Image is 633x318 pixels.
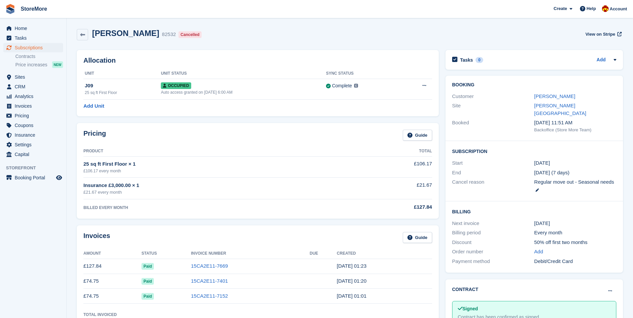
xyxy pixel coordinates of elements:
div: Signed [458,305,611,312]
h2: Subscription [452,148,616,154]
div: Start [452,159,534,167]
th: Unit Status [161,68,326,79]
td: £106.17 [347,156,432,177]
a: 15CA2E11-7669 [191,263,228,269]
div: 50% off first two months [534,239,616,246]
img: icon-info-grey-7440780725fd019a000dd9b08b2336e03edf1995a4989e88bcd33f0948082b44.svg [354,84,358,88]
td: £21.67 [347,178,432,199]
div: [DATE] [534,220,616,227]
a: menu [3,150,63,159]
a: menu [3,173,63,182]
th: Product [83,146,347,157]
td: £127.84 [83,259,141,274]
span: CRM [15,82,55,91]
a: Add Unit [83,102,104,110]
div: Backoffice (Store More Team) [534,127,616,133]
a: Add [597,56,606,64]
div: Debit/Credit Card [534,258,616,265]
h2: Invoices [83,232,110,243]
a: 15CA2E11-7401 [191,278,228,284]
div: Booked [452,119,534,133]
time: 2025-06-01 00:00:00 UTC [534,159,550,167]
div: £106.17 every month [83,168,347,174]
a: 15CA2E11-7152 [191,293,228,299]
div: Cancelled [179,31,202,38]
span: Subscriptions [15,43,55,52]
h2: Tasks [460,57,473,63]
span: Insurance [15,130,55,140]
div: 25 sq ft First Floor [85,90,161,96]
a: Preview store [55,174,63,182]
div: Payment method [452,258,534,265]
span: Coupons [15,121,55,130]
div: NEW [52,61,63,68]
span: Settings [15,140,55,149]
span: Storefront [6,165,66,171]
div: BILLED EVERY MONTH [83,205,347,211]
th: Due [310,248,337,259]
div: 82532 [162,31,176,38]
td: £74.75 [83,289,141,304]
a: menu [3,130,63,140]
span: Analytics [15,92,55,101]
time: 2025-08-01 00:23:49 UTC [337,263,366,269]
span: Home [15,24,55,33]
a: menu [3,111,63,120]
a: menu [3,121,63,130]
span: Paid [141,278,154,285]
div: Site [452,102,534,117]
div: Customer [452,93,534,100]
span: Capital [15,150,55,159]
span: Sites [15,72,55,82]
div: Discount [452,239,534,246]
h2: Billing [452,208,616,215]
span: Invoices [15,101,55,111]
div: £21.67 every month [83,189,347,196]
a: Add [534,248,543,256]
div: Complete [332,82,352,89]
a: [PERSON_NAME] [534,93,575,99]
a: [PERSON_NAME][GEOGRAPHIC_DATA] [534,103,586,116]
span: Booking Portal [15,173,55,182]
a: menu [3,82,63,91]
a: menu [3,72,63,82]
h2: Pricing [83,130,106,141]
td: £74.75 [83,274,141,289]
h2: [PERSON_NAME] [92,29,159,38]
a: menu [3,24,63,33]
div: Insurance £3,000.00 × 1 [83,182,347,189]
h2: Contract [452,286,479,293]
div: End [452,169,534,177]
div: Order number [452,248,534,256]
a: menu [3,140,63,149]
img: Store More Team [602,5,609,12]
h2: Allocation [83,57,432,64]
span: Paid [141,263,154,270]
img: stora-icon-8386f47178a22dfd0bd8f6a31ec36ba5ce8667c1dd55bd0f319d3a0aa187defe.svg [5,4,15,14]
span: [DATE] (7 days) [534,170,570,175]
th: Total [347,146,432,157]
div: £127.84 [347,203,432,211]
h2: Booking [452,82,616,88]
span: Account [610,6,627,12]
span: Paid [141,293,154,300]
a: Guide [403,130,432,141]
a: Price increases NEW [15,61,63,68]
a: menu [3,101,63,111]
a: Guide [403,232,432,243]
div: Total Invoiced [83,312,117,318]
th: Amount [83,248,141,259]
div: Cancel reason [452,178,534,193]
span: Occupied [161,82,191,89]
span: Tasks [15,33,55,43]
a: StoreMore [18,3,50,14]
div: Auto access granted on [DATE] 6:00 AM [161,89,326,95]
div: Next invoice [452,220,534,227]
div: J09 [85,82,161,90]
span: Pricing [15,111,55,120]
div: 25 sq ft First Floor × 1 [83,160,347,168]
th: Unit [83,68,161,79]
span: Regular move out - Seasonal needs [534,179,614,185]
span: Price increases [15,62,47,68]
a: menu [3,33,63,43]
